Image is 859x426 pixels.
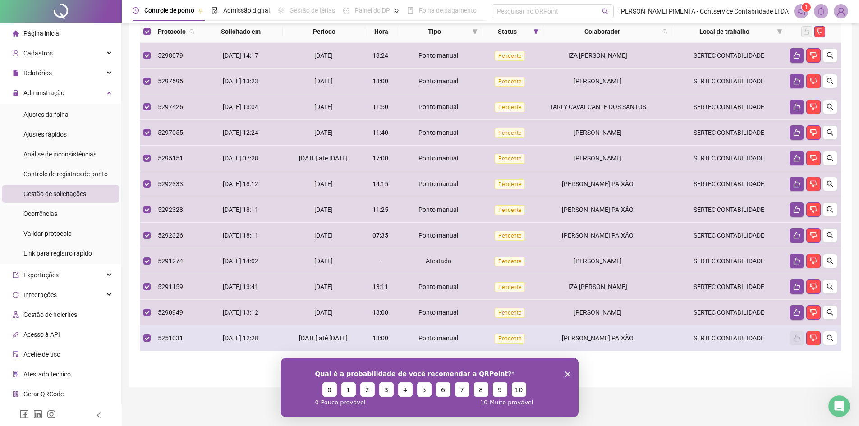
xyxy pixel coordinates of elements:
span: search [661,25,670,38]
span: 5292326 [158,232,183,239]
span: left [96,412,102,418]
td: SERTEC CONTABILIDADE [671,300,786,325]
span: 5291159 [158,283,183,290]
th: Período [283,21,365,43]
span: like [793,52,800,59]
span: filter [532,25,541,38]
span: file [13,70,19,76]
span: Pendente [495,51,525,61]
span: search [662,29,668,34]
span: lock [13,90,19,96]
span: like [793,129,800,136]
span: filter [470,25,479,38]
span: search [188,25,197,38]
span: 1 [805,4,808,10]
span: notification [797,7,805,15]
td: SERTEC CONTABILIDADE [671,94,786,120]
span: [DATE] [314,103,333,110]
span: file-done [211,7,218,14]
span: Ajustes rápidos [23,131,67,138]
td: SERTEC CONTABILIDADE [671,223,786,248]
span: dislike [810,155,817,162]
span: search [189,29,195,34]
span: [DATE] até [DATE] [299,155,348,162]
span: [PERSON_NAME] PAIXÃO [562,180,634,188]
span: dislike [810,257,817,265]
span: Ponto manual [418,129,458,136]
span: 5292333 [158,180,183,188]
span: 13:11 [372,283,388,290]
img: 88555 [834,5,848,18]
span: [DATE] 14:02 [223,257,258,265]
span: pushpin [394,8,399,14]
span: search [602,8,609,15]
span: sync [13,292,19,298]
span: IZA [PERSON_NAME] [568,283,627,290]
span: dislike [810,180,817,188]
span: like [793,155,800,162]
span: [DATE] 18:11 [223,206,258,213]
span: 5297595 [158,78,183,85]
span: search [827,78,834,85]
span: Integrações [23,291,57,298]
span: 14:15 [372,180,388,188]
span: [PERSON_NAME] [574,257,622,265]
span: like [793,206,800,213]
span: [DATE] 13:04 [223,103,258,110]
span: Gestão de holerites [23,311,77,318]
span: Pendente [495,102,525,112]
span: Ponto manual [418,232,458,239]
span: Pendente [495,257,525,266]
span: dislike [810,206,817,213]
span: filter [777,29,782,34]
span: Pendente [495,179,525,189]
span: like [793,257,800,265]
span: [DATE] 12:28 [223,334,258,342]
span: [DATE] até [DATE] [299,334,348,342]
span: Pendente [495,231,525,241]
span: 5292328 [158,206,183,213]
span: dislike [810,283,817,290]
span: Ponto manual [418,52,458,59]
span: Ponto manual [418,103,458,110]
span: [DATE] 12:24 [223,129,258,136]
span: [DATE] 18:12 [223,180,258,188]
span: Ponto manual [418,180,458,188]
span: [DATE] [314,309,333,316]
span: 5295151 [158,155,183,162]
span: [DATE] 13:12 [223,309,258,316]
span: Admissão digital [223,7,270,14]
span: Colaborador [546,27,659,37]
span: [DATE] [314,232,333,239]
span: book [407,7,413,14]
span: apartment [13,311,19,318]
span: Ponto manual [418,334,458,342]
span: Controle de ponto [144,7,194,14]
span: like [793,180,800,188]
span: dislike [810,52,817,59]
td: SERTEC CONTABILIDADE [671,274,786,300]
td: SERTEC CONTABILIDADE [671,325,786,351]
span: 5251031 [158,334,183,342]
span: 07:35 [372,232,388,239]
span: Folha de pagamento [419,7,477,14]
span: search [827,257,834,265]
span: export [13,272,19,278]
span: [PERSON_NAME] [574,155,622,162]
span: solution [13,371,19,377]
span: Ponto manual [418,155,458,162]
span: dislike [810,78,817,85]
span: Pendente [495,282,525,292]
span: dislike [810,309,817,316]
span: [PERSON_NAME] PAIXÃO [562,206,634,213]
span: Ajustes da folha [23,111,69,118]
td: SERTEC CONTABILIDADE [671,43,786,69]
span: [DATE] [314,206,333,213]
span: Gerar QRCode [23,390,64,398]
